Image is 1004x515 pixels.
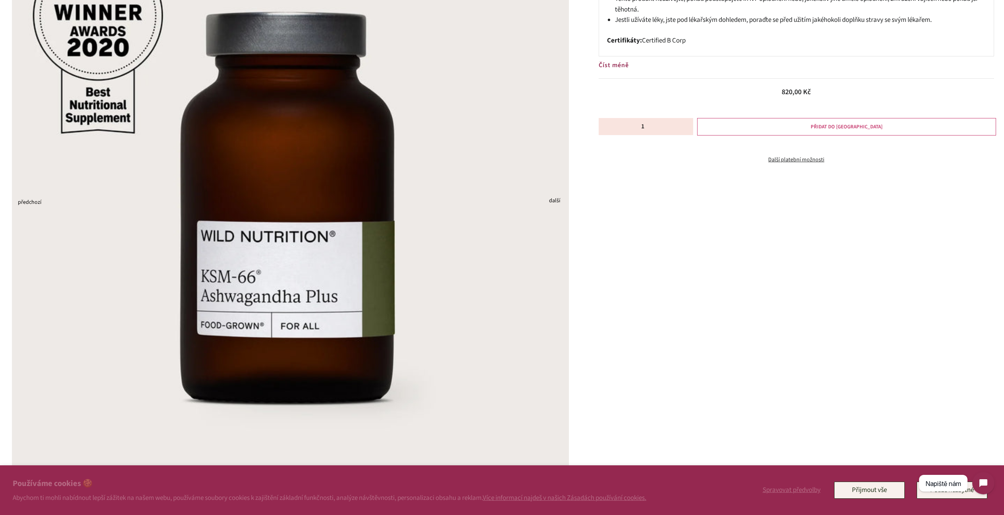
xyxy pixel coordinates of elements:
button: Spravovat předvolby [761,482,822,498]
span: Číst méně [599,60,994,70]
p: Abychom ti mohli nabídnout lepší zážitek na našem webu, používáme soubory cookies k zajištění zák... [13,494,646,502]
button: Next [549,201,553,202]
button: Přijmout vše [834,482,905,498]
button: Pouze nezbytné [917,482,987,498]
span: Certified B Corp [642,36,686,45]
button: Previous [18,202,22,204]
a: Více informací najdeš v našich Zásadách používání cookies. [483,493,646,503]
button: PŘIDAT DO [GEOGRAPHIC_DATA] [697,118,996,136]
span: Jestli užíváte léky, jste pod lékařským dohledem, poraďte se před užitím jakéhokoli doplňku strav... [615,15,932,25]
span: PŘIDAT DO [GEOGRAPHIC_DATA] [811,123,883,130]
span: 820,00 Kč [782,87,811,97]
a: Další platební možnosti [599,156,994,165]
b: Certifikáty: [607,36,642,45]
h2: Používáme cookies 🍪 [13,478,646,490]
span: Spravovat předvolby [763,485,821,495]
